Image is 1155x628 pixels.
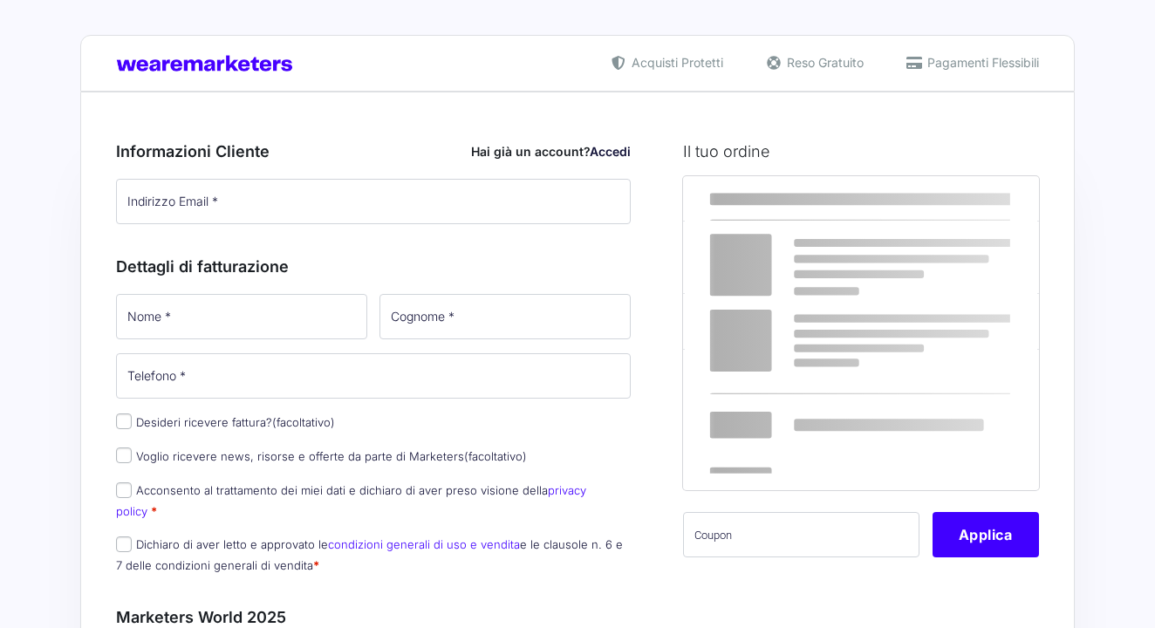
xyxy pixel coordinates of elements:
[683,512,919,557] input: Coupon
[783,53,864,72] span: Reso Gratuito
[683,140,1039,163] h3: Il tuo ordine
[464,449,527,463] span: (facoltativo)
[683,176,888,222] th: Prodotto
[272,415,335,429] span: (facoltativo)
[116,294,367,339] input: Nome *
[683,294,888,349] th: Subtotale
[116,255,631,278] h3: Dettagli di fatturazione
[590,144,631,159] a: Accedi
[116,447,132,463] input: Voglio ricevere news, risorse e offerte da parte di Marketers(facoltativo)
[116,140,631,163] h3: Informazioni Cliente
[116,536,132,552] input: Dichiaro di aver letto e approvato lecondizioni generali di uso e venditae le clausole n. 6 e 7 d...
[116,483,586,517] a: privacy policy
[627,53,723,72] span: Acquisti Protetti
[923,53,1039,72] span: Pagamenti Flessibili
[683,349,888,489] th: Totale
[933,512,1039,557] button: Applica
[887,176,1039,222] th: Subtotale
[683,222,888,294] td: Marketers World 2025 - MW25 Ticket Premium
[116,449,527,463] label: Voglio ricevere news, risorse e offerte da parte di Marketers
[116,353,631,399] input: Telefono *
[379,294,631,339] input: Cognome *
[116,482,132,498] input: Acconsento al trattamento dei miei dati e dichiaro di aver preso visione dellaprivacy policy
[116,413,132,429] input: Desideri ricevere fattura?(facoltativo)
[116,415,335,429] label: Desideri ricevere fattura?
[328,537,520,551] a: condizioni generali di uso e vendita
[116,483,586,517] label: Acconsento al trattamento dei miei dati e dichiaro di aver preso visione della
[116,179,631,224] input: Indirizzo Email *
[116,537,623,571] label: Dichiaro di aver letto e approvato le e le clausole n. 6 e 7 delle condizioni generali di vendita
[471,142,631,160] div: Hai già un account?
